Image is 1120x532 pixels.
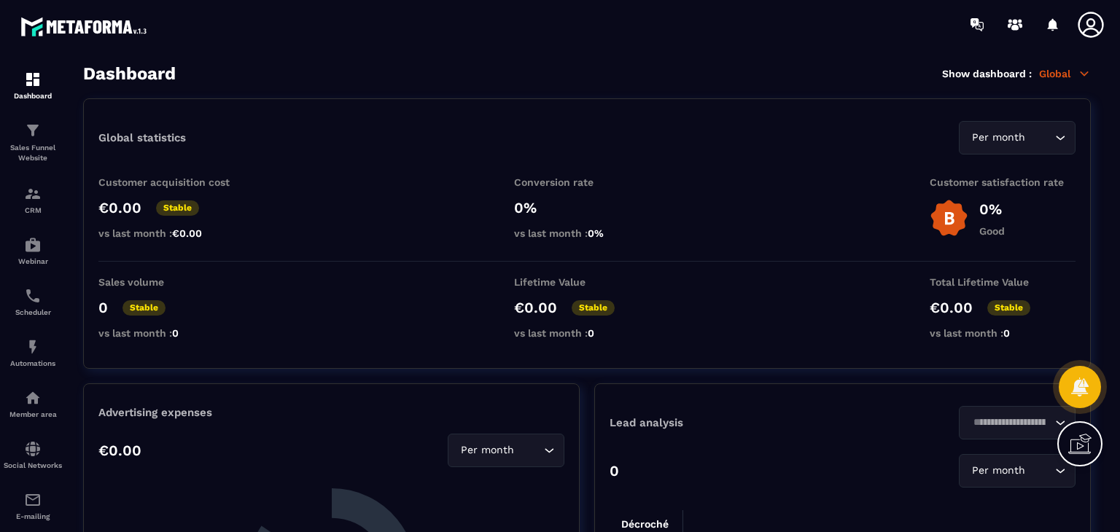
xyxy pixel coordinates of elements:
p: Scheduler [4,308,62,316]
a: automationsautomationsAutomations [4,327,62,378]
p: Advertising expenses [98,406,564,419]
p: Lifetime Value [514,276,660,288]
img: formation [24,71,42,88]
a: formationformationDashboard [4,60,62,111]
p: 0% [979,200,1005,218]
a: formationformationCRM [4,174,62,225]
h3: Dashboard [83,63,176,84]
p: vs last month : [930,327,1076,339]
a: automationsautomationsWebinar [4,225,62,276]
span: 0% [588,227,604,239]
p: Lead analysis [610,416,843,429]
span: 0 [172,327,179,339]
p: Stable [572,300,615,316]
p: €0.00 [514,299,557,316]
img: automations [24,389,42,407]
p: Customer satisfaction rate [930,176,1076,188]
img: scheduler [24,287,42,305]
input: Search for option [1028,130,1051,146]
span: Per month [968,130,1028,146]
img: social-network [24,440,42,458]
p: Stable [122,300,166,316]
img: formation [24,122,42,139]
p: Member area [4,410,62,418]
div: Search for option [959,121,1076,154]
img: automations [24,338,42,356]
div: Search for option [959,406,1076,439]
p: vs last month : [514,227,660,239]
p: Stable [156,200,199,216]
p: Global statistics [98,131,186,144]
p: Global [1039,67,1091,80]
p: €0.00 [98,442,141,459]
img: formation [24,185,42,203]
a: formationformationSales Funnel Website [4,111,62,174]
input: Search for option [517,442,540,458]
p: €0.00 [930,299,973,316]
p: Automations [4,359,62,367]
p: 0 [610,462,619,480]
input: Search for option [968,415,1051,431]
span: €0.00 [172,227,202,239]
p: €0.00 [98,199,141,216]
p: Total Lifetime Value [930,276,1076,288]
p: vs last month : [98,327,244,339]
p: Conversion rate [514,176,660,188]
input: Search for option [1028,463,1051,479]
tspan: Décroché [621,518,669,530]
img: b-badge-o.b3b20ee6.svg [930,199,968,238]
a: schedulerschedulerScheduler [4,276,62,327]
p: Webinar [4,257,62,265]
div: Search for option [959,454,1076,488]
p: Sales volume [98,276,244,288]
span: 0 [1003,327,1010,339]
p: CRM [4,206,62,214]
img: logo [20,13,152,40]
p: Stable [987,300,1030,316]
a: emailemailE-mailing [4,480,62,531]
p: E-mailing [4,512,62,520]
p: Good [979,225,1005,237]
img: automations [24,236,42,254]
span: 0 [588,327,594,339]
p: Social Networks [4,461,62,469]
p: vs last month : [514,327,660,339]
p: Sales Funnel Website [4,143,62,163]
a: automationsautomationsMember area [4,378,62,429]
p: Show dashboard : [942,68,1032,79]
a: social-networksocial-networkSocial Networks [4,429,62,480]
span: Per month [457,442,517,458]
p: vs last month : [98,227,244,239]
img: email [24,491,42,509]
p: Dashboard [4,92,62,100]
div: Search for option [448,434,564,467]
p: 0% [514,199,660,216]
p: Customer acquisition cost [98,176,244,188]
p: 0 [98,299,108,316]
span: Per month [968,463,1028,479]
